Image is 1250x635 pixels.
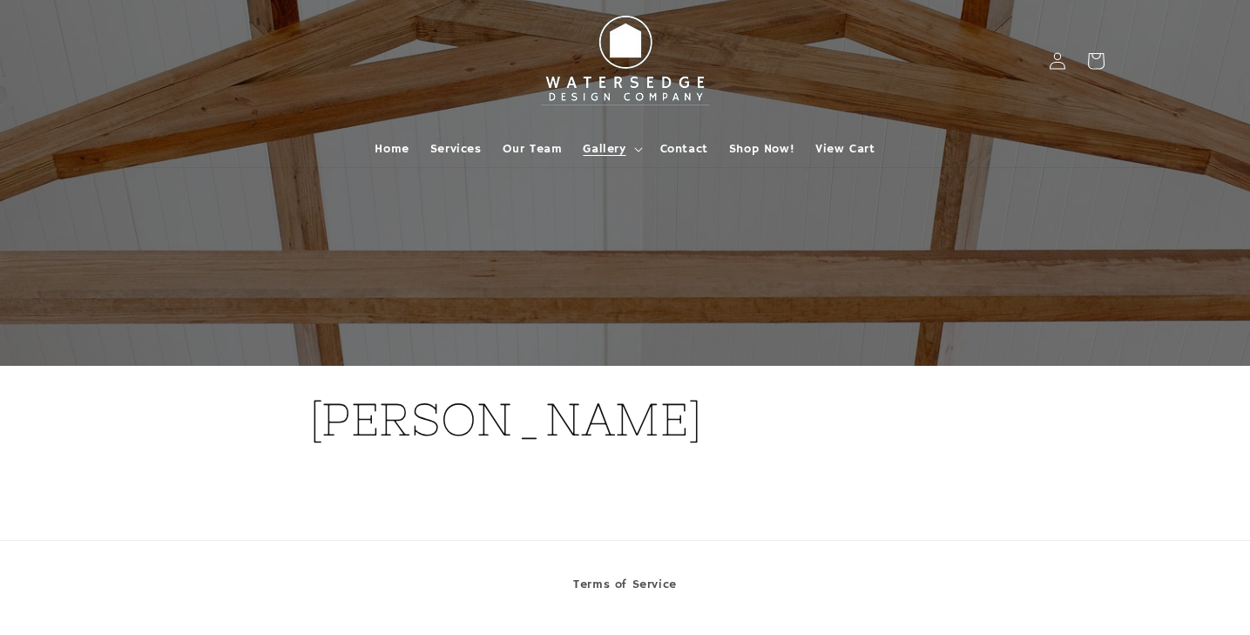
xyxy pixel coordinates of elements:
[503,141,563,157] span: Our Team
[719,131,805,167] a: Shop Now!
[650,131,719,167] a: Contact
[573,574,677,600] a: Terms of Service
[660,141,708,157] span: Contact
[375,141,409,157] span: Home
[729,141,794,157] span: Shop Now!
[430,141,482,157] span: Services
[420,131,492,167] a: Services
[364,131,419,167] a: Home
[583,141,625,157] span: Gallery
[805,131,885,167] a: View Cart
[572,131,649,167] summary: Gallery
[492,131,573,167] a: Our Team
[530,7,721,115] img: Watersedge Design Co
[815,141,875,157] span: View Cart
[309,390,942,449] h1: [PERSON_NAME]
